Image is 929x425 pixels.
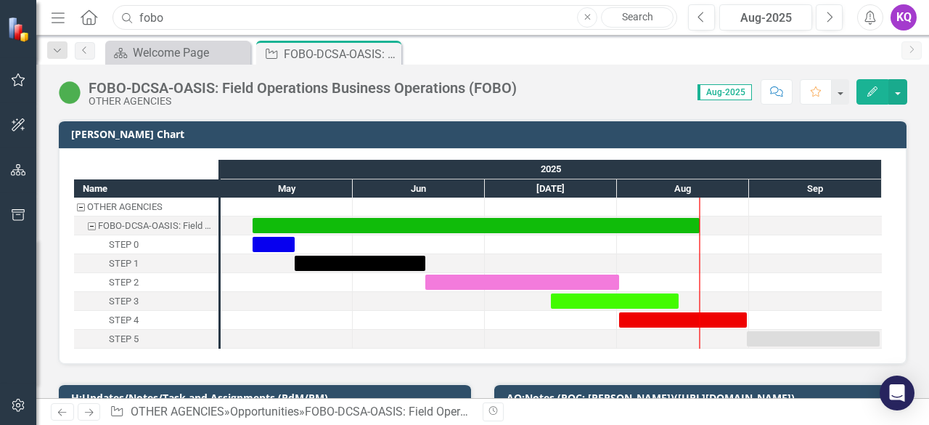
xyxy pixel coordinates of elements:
div: STEP 2 [74,273,218,292]
img: ClearPoint Strategy [7,16,33,41]
div: STEP 3 [109,292,139,311]
div: Open Intercom Messenger [880,376,914,410]
div: OTHER AGENCIES [89,96,517,107]
div: OTHER AGENCIES [87,198,163,216]
div: Task: Start date: 2025-07-16 End date: 2025-08-15 [551,294,679,309]
div: Task: Start date: 2025-05-08 End date: 2025-08-20 [253,218,700,233]
div: Aug [617,179,749,198]
div: Jul [485,179,617,198]
div: FOBO-DCSA-OASIS: Field Operations Business Operations (FOBO) [305,405,641,418]
h3: H:Updates/Notes/Task and Assignments (PdM/PM) [71,392,464,403]
button: KQ [891,4,917,31]
div: FOBO-DCSA-OASIS: Field Operations Business Operations (FOBO) [89,80,517,96]
div: STEP 3 [74,292,218,311]
h3: [PERSON_NAME] Chart [71,129,899,139]
a: Opportunities [230,405,299,418]
div: OTHER AGENCIES [74,198,218,216]
img: Active [58,81,81,104]
a: OTHER AGENCIES [131,405,224,418]
div: Jun [353,179,485,198]
div: Task: Start date: 2025-08-01 End date: 2025-08-31 [74,311,218,330]
div: Task: OTHER AGENCIES Start date: 2025-05-08 End date: 2025-05-09 [74,198,218,216]
div: Task: Start date: 2025-07-16 End date: 2025-08-15 [74,292,218,311]
div: FOBO-DCSA-OASIS: Field Operations Business Operations (FOBO) [98,216,214,235]
div: Task: Start date: 2025-06-17 End date: 2025-08-01 [74,273,218,292]
div: » » [110,404,472,421]
div: STEP 2 [109,273,139,292]
div: May [221,179,353,198]
div: Task: Start date: 2025-06-17 End date: 2025-08-01 [425,275,619,290]
div: STEP 4 [74,311,218,330]
div: Task: Start date: 2025-05-18 End date: 2025-06-17 [74,254,218,273]
div: Task: Start date: 2025-05-08 End date: 2025-05-18 [74,235,218,254]
div: Task: Start date: 2025-08-01 End date: 2025-08-31 [619,312,747,328]
div: STEP 0 [109,235,139,254]
h3: AQ:Notes (POC: [PERSON_NAME])([URL][DOMAIN_NAME]) [507,392,899,403]
span: Aug-2025 [697,84,752,100]
div: Task: Start date: 2025-05-18 End date: 2025-06-17 [295,256,425,271]
div: Aug-2025 [724,9,807,27]
div: Task: Start date: 2025-08-31 End date: 2025-09-30 [74,330,218,349]
div: Welcome Page [133,44,247,62]
div: Sep [749,179,882,198]
button: Aug-2025 [719,4,812,31]
div: STEP 5 [74,330,218,349]
div: Task: Start date: 2025-08-31 End date: 2025-09-30 [747,331,880,347]
div: FOBO-DCSA-OASIS: Field Operations Business Operations (FOBO) [284,45,398,63]
div: 2025 [221,160,882,179]
div: FOBO-DCSA-OASIS: Field Operations Business Operations (FOBO) [74,216,218,235]
a: Welcome Page [109,44,247,62]
div: Task: Start date: 2025-05-08 End date: 2025-08-20 [74,216,218,235]
div: Task: Start date: 2025-05-08 End date: 2025-05-18 [253,237,295,252]
div: STEP 0 [74,235,218,254]
div: Name [74,179,218,198]
input: Search ClearPoint... [112,5,677,31]
div: STEP 1 [109,254,139,273]
div: STEP 4 [109,311,139,330]
div: STEP 1 [74,254,218,273]
div: STEP 5 [109,330,139,349]
a: Search [601,7,674,28]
